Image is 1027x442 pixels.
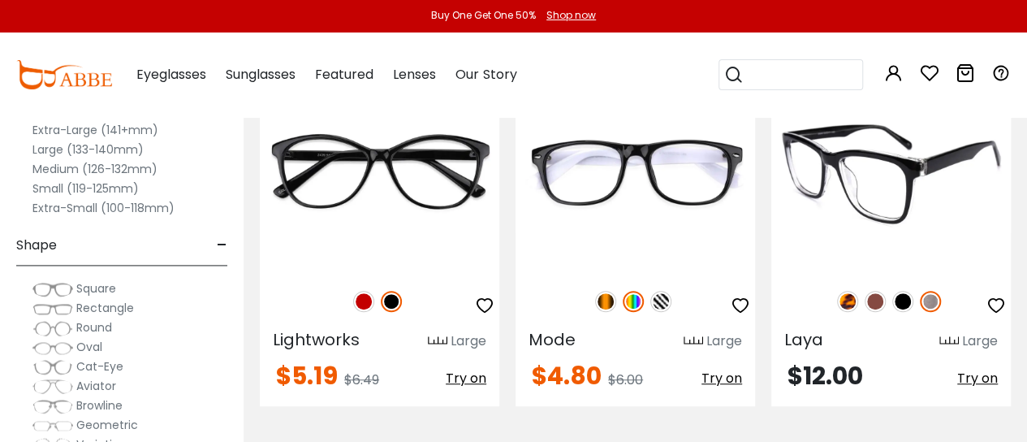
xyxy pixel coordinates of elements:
span: Rectangle [76,300,134,316]
div: Buy One Get One 50% [431,8,536,23]
img: Square.png [32,281,73,297]
span: Try on [446,369,486,388]
img: Oval.png [32,340,73,356]
span: Round [76,319,112,336]
span: Cat-Eye [76,358,123,375]
img: abbeglasses.com [16,60,112,89]
span: Sunglasses [226,65,296,84]
span: - [217,226,227,265]
img: Brown [865,291,886,312]
img: Black Lightworks - Plastic ,Universal Bridge Fit [260,73,499,273]
img: Gun Laya - Plastic ,Universal Bridge Fit [771,73,1011,273]
span: Aviator [76,378,116,394]
span: $4.80 [532,358,602,393]
img: Round.png [32,320,73,336]
img: Black [892,291,913,312]
span: Shape [16,226,57,265]
span: Lenses [393,65,436,84]
img: Multicolor [623,291,644,312]
img: Leopard [837,291,858,312]
span: Square [76,280,116,297]
img: Rectangle.png [32,301,73,317]
button: Try on [701,364,742,393]
span: Oval [76,339,102,355]
label: Small (119-125mm) [32,179,139,198]
img: Browline.png [32,398,73,414]
img: Gun [920,291,941,312]
span: Browline [76,397,123,414]
img: Cat-Eye.png [32,359,73,375]
label: Medium (126-132mm) [32,159,158,179]
span: $5.19 [276,358,338,393]
button: Try on [446,364,486,393]
span: Eyeglasses [136,65,206,84]
img: Aviator.png [32,379,73,395]
div: Shop now [546,8,596,23]
label: Extra-Small (100-118mm) [32,198,175,218]
img: size ruler [939,336,959,348]
span: Try on [701,369,742,388]
span: Featured [315,65,373,84]
label: Large (133-140mm) [32,140,144,159]
span: Lightworks [273,328,360,351]
img: Black [381,291,402,312]
img: Tortoise [595,291,616,312]
div: Large [451,331,486,351]
img: Pattern [650,291,671,312]
img: Red [353,291,374,312]
button: Try on [957,364,998,393]
span: Our Story [455,65,516,84]
div: Large [706,331,742,351]
img: size ruler [428,336,447,348]
span: $6.49 [344,370,379,389]
label: Extra-Large (141+mm) [32,120,158,140]
img: size ruler [684,336,703,348]
span: Laya [784,328,823,351]
span: Geometric [76,417,138,433]
div: Large [962,331,998,351]
span: Mode [529,328,576,351]
a: Shop now [538,8,596,22]
img: Geometric.png [32,418,73,434]
span: Try on [957,369,998,388]
span: $12.00 [788,358,863,393]
span: $6.00 [608,370,643,389]
img: Multicolor Mode - Plastic ,Universal Bridge Fit [516,73,755,273]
